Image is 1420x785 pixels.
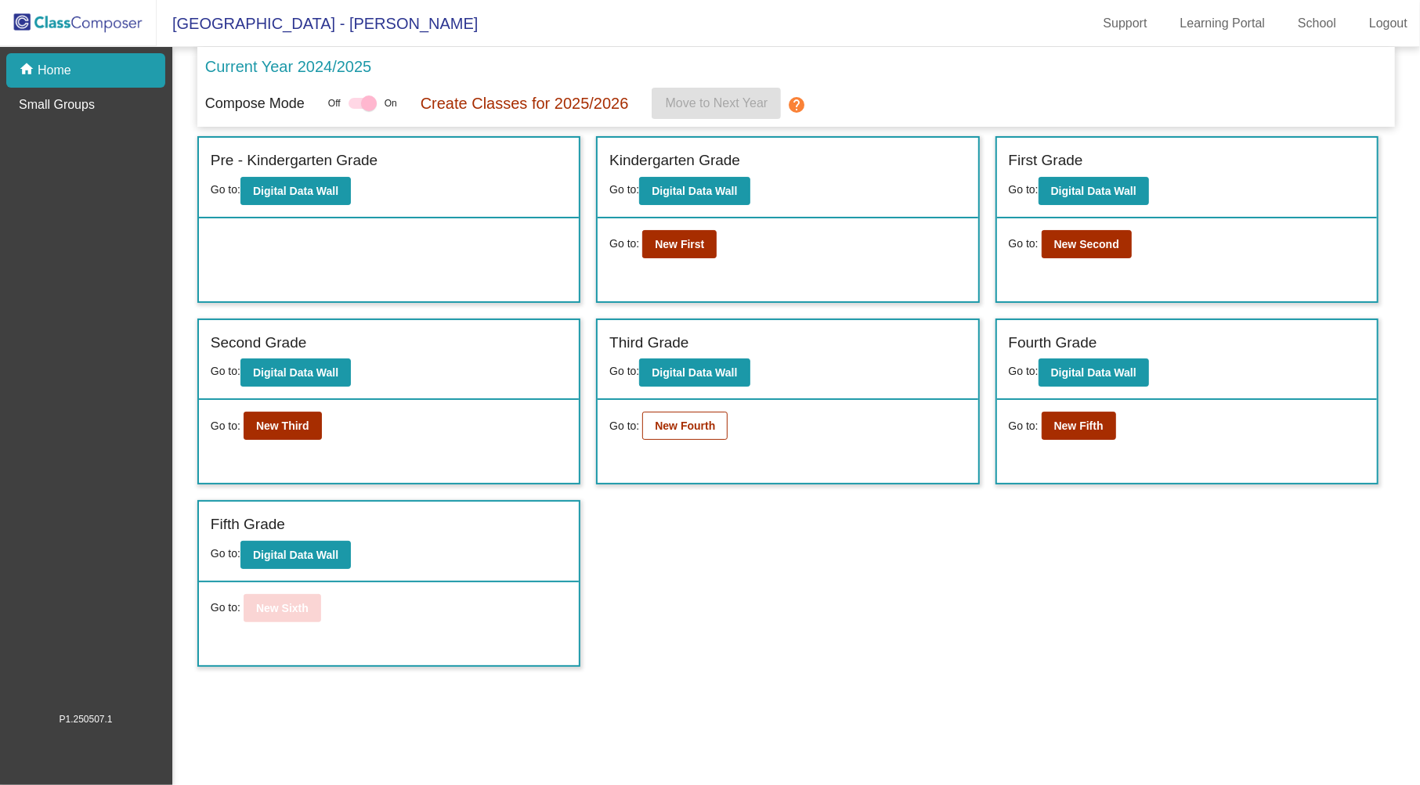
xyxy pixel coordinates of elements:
b: Digital Data Wall [652,185,737,197]
b: New Fifth [1054,420,1104,432]
button: New Sixth [244,594,321,622]
mat-icon: home [19,61,38,80]
span: On [385,96,397,110]
span: Go to: [1009,183,1039,196]
span: Go to: [609,183,639,196]
span: Go to: [211,183,240,196]
span: Go to: [211,365,240,377]
b: Digital Data Wall [253,185,338,197]
b: New Sixth [256,602,309,614]
a: Learning Portal [1168,11,1278,36]
button: Digital Data Wall [1039,358,1149,387]
b: Digital Data Wall [1051,185,1136,197]
label: First Grade [1009,149,1083,172]
label: Third Grade [609,332,688,355]
button: Digital Data Wall [1039,177,1149,205]
button: Digital Data Wall [240,177,351,205]
b: New First [655,238,704,250]
button: New Third [244,412,322,440]
span: Go to: [1009,418,1039,434]
span: Go to: [211,418,240,434]
p: Home [38,61,71,80]
button: New Second [1042,230,1132,258]
button: New Fourth [642,412,728,440]
span: Go to: [1009,236,1039,252]
button: Digital Data Wall [240,541,351,569]
b: Digital Data Wall [1051,366,1136,379]
b: New Fourth [655,420,715,432]
b: Digital Data Wall [652,366,737,379]
span: [GEOGRAPHIC_DATA] - [PERSON_NAME] [157,11,478,36]
button: Digital Data Wall [240,358,351,387]
a: School [1285,11,1349,36]
span: Go to: [211,600,240,616]
a: Logout [1357,11,1420,36]
span: Go to: [609,365,639,377]
b: New Third [256,420,309,432]
span: Go to: [609,236,639,252]
button: Digital Data Wall [639,358,750,387]
mat-icon: help [787,95,806,114]
button: Digital Data Wall [639,177,750,205]
button: Move to Next Year [652,88,781,119]
b: Digital Data Wall [253,366,338,379]
button: New First [642,230,717,258]
label: Kindergarten Grade [609,149,740,172]
p: Current Year 2024/2025 [205,55,371,78]
button: New Fifth [1042,412,1116,440]
p: Create Classes for 2025/2026 [421,92,629,115]
p: Small Groups [19,95,95,114]
label: Fifth Grade [211,513,285,536]
b: New Second [1054,238,1119,250]
p: Compose Mode [205,93,305,114]
span: Move to Next Year [666,96,768,110]
span: Go to: [211,547,240,560]
label: Pre - Kindergarten Grade [211,149,378,172]
span: Go to: [1009,365,1039,377]
label: Fourth Grade [1009,332,1097,355]
span: Off [328,96,341,110]
a: Support [1091,11,1160,36]
b: Digital Data Wall [253,549,338,561]
span: Go to: [609,418,639,434]
label: Second Grade [211,332,307,355]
